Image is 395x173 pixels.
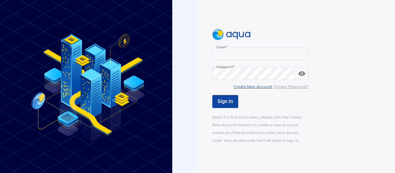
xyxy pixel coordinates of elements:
span: Sign In [218,98,233,104]
u: Forgot Password? [274,84,309,89]
label: Email [217,45,228,50]
button: Sign In [212,95,238,108]
button: toggle password visibility [296,67,308,80]
label: Password [217,65,234,69]
img: logo [212,29,251,40]
u: Create New Account [234,84,272,89]
span: Note: For first time users, please click the Create New Account button to create a new account, w... [212,115,301,143]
